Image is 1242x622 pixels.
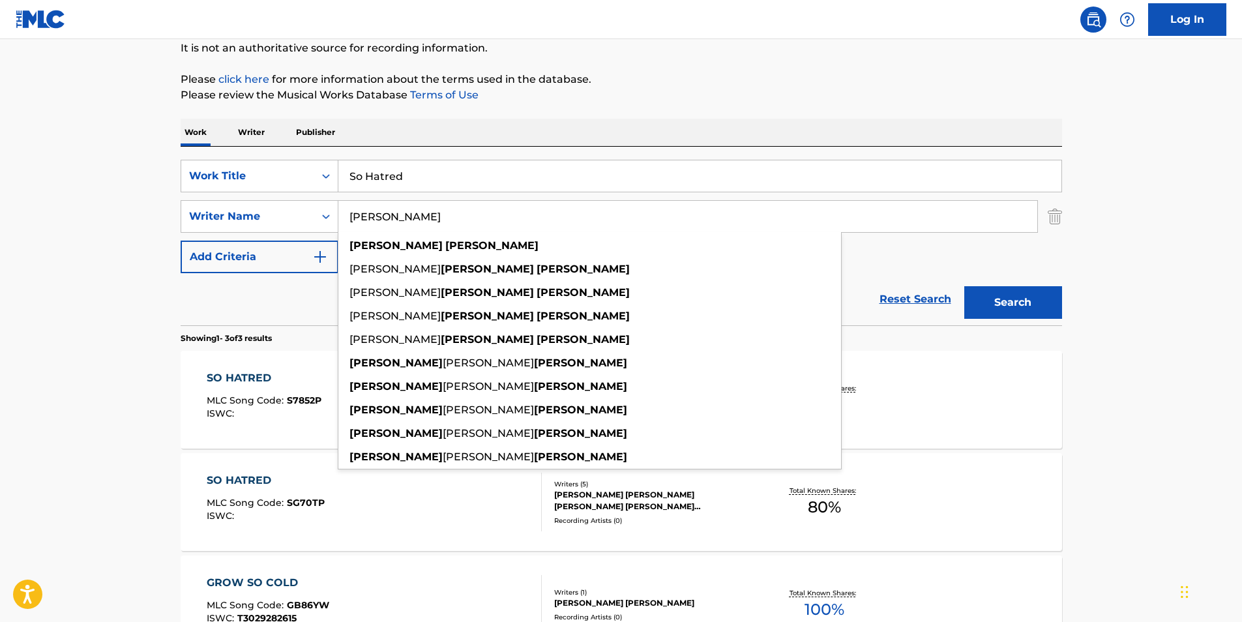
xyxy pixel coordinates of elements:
strong: [PERSON_NAME] [534,427,627,439]
p: Work [181,119,211,146]
strong: [PERSON_NAME] [534,451,627,463]
p: Please for more information about the terms used in the database. [181,72,1062,87]
p: Writer [234,119,269,146]
strong: [PERSON_NAME] [445,239,539,252]
img: Delete Criterion [1048,200,1062,233]
strong: [PERSON_NAME] [537,263,630,275]
strong: [PERSON_NAME] [537,333,630,346]
span: MLC Song Code : [207,599,287,611]
a: Log In [1148,3,1226,36]
a: click here [218,73,269,85]
strong: [PERSON_NAME] [441,286,534,299]
span: ISWC : [207,510,237,522]
span: MLC Song Code : [207,497,287,509]
span: [PERSON_NAME] [349,310,441,322]
a: Public Search [1080,7,1106,33]
iframe: Chat Widget [1177,559,1242,622]
div: SO HATRED [207,473,325,488]
span: ISWC : [207,407,237,419]
strong: [PERSON_NAME] [537,310,630,322]
p: Total Known Shares: [790,588,859,598]
span: [PERSON_NAME] [349,286,441,299]
p: Total Known Shares: [790,486,859,496]
strong: [PERSON_NAME] [441,310,534,322]
p: Publisher [292,119,339,146]
a: Reset Search [873,285,958,314]
div: [PERSON_NAME] [PERSON_NAME] [554,597,751,609]
img: help [1119,12,1135,27]
span: [PERSON_NAME] [443,427,534,439]
span: MLC Song Code : [207,394,287,406]
p: It is not an authoritative source for recording information. [181,40,1062,56]
div: Writer Name [189,209,306,224]
strong: [PERSON_NAME] [534,380,627,392]
span: [PERSON_NAME] [443,357,534,369]
strong: [PERSON_NAME] [441,333,534,346]
div: [PERSON_NAME] [PERSON_NAME] [PERSON_NAME] [PERSON_NAME] [PERSON_NAME], [PERSON_NAME] [PERSON_NAME... [554,489,751,512]
div: Work Title [189,168,306,184]
span: 100 % [805,598,844,621]
span: [PERSON_NAME] [349,333,441,346]
a: Terms of Use [407,89,479,101]
strong: [PERSON_NAME] [349,239,443,252]
span: [PERSON_NAME] [443,451,534,463]
span: SG70TP [287,497,325,509]
a: SO HATREDMLC Song Code:S7852PISWC:Writers (8)[PERSON_NAME], [PERSON_NAME], [PERSON_NAME], [PERSON... [181,351,1062,449]
img: 9d2ae6d4665cec9f34b9.svg [312,249,328,265]
button: Add Criteria [181,241,338,273]
strong: [PERSON_NAME] [537,286,630,299]
form: Search Form [181,160,1062,325]
span: [PERSON_NAME] [443,404,534,416]
p: Showing 1 - 3 of 3 results [181,333,272,344]
div: Recording Artists ( 0 ) [554,516,751,526]
img: search [1086,12,1101,27]
strong: [PERSON_NAME] [534,357,627,369]
strong: [PERSON_NAME] [349,427,443,439]
div: Help [1114,7,1140,33]
strong: [PERSON_NAME] [441,263,534,275]
span: [PERSON_NAME] [443,380,534,392]
span: S7852P [287,394,321,406]
span: GB86YW [287,599,329,611]
div: Drag [1181,572,1189,612]
div: Recording Artists ( 0 ) [554,612,751,622]
a: SO HATREDMLC Song Code:SG70TPISWC:Writers (5)[PERSON_NAME] [PERSON_NAME] [PERSON_NAME] [PERSON_NA... [181,453,1062,551]
div: Writers ( 5 ) [554,479,751,489]
div: Writers ( 1 ) [554,587,751,597]
span: 80 % [808,496,841,519]
strong: [PERSON_NAME] [349,380,443,392]
p: Please review the Musical Works Database [181,87,1062,103]
span: [PERSON_NAME] [349,263,441,275]
strong: [PERSON_NAME] [349,357,443,369]
strong: [PERSON_NAME] [534,404,627,416]
img: MLC Logo [16,10,66,29]
strong: [PERSON_NAME] [349,404,443,416]
button: Search [964,286,1062,319]
div: GROW SO COLD [207,575,329,591]
div: SO HATRED [207,370,321,386]
strong: [PERSON_NAME] [349,451,443,463]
